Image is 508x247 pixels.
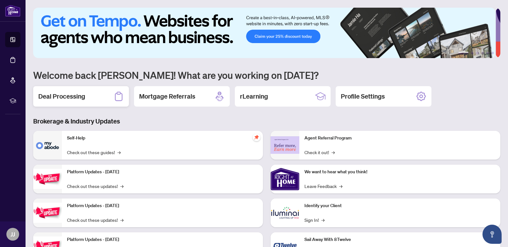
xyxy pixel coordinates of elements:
img: Self-Help [33,131,62,160]
span: pushpin [253,133,260,141]
a: Check out these guides!→ [67,149,121,156]
span: → [339,183,342,190]
p: Identify your Client [304,202,495,209]
p: Platform Updates - [DATE] [67,168,258,176]
a: Check out these updates!→ [67,183,123,190]
button: 4 [481,52,484,54]
span: → [332,149,335,156]
h3: Brokerage & Industry Updates [33,117,500,126]
img: Slide 0 [33,8,496,58]
button: 2 [471,52,474,54]
p: We want to hear what you think! [304,168,495,176]
span: → [117,149,121,156]
h1: Welcome back [PERSON_NAME]! What are you working on [DATE]? [33,69,500,81]
h2: Mortgage Referrals [139,92,195,101]
a: Leave Feedback→ [304,183,342,190]
a: Check it out!→ [304,149,335,156]
button: 6 [491,52,494,54]
span: → [120,183,123,190]
p: Agent Referral Program [304,135,495,142]
button: Open asap [482,225,502,244]
h2: Profile Settings [341,92,385,101]
img: Agent Referral Program [271,136,299,154]
p: Platform Updates - [DATE] [67,202,258,209]
a: Check out these updates!→ [67,216,123,223]
img: We want to hear what you think! [271,165,299,193]
button: 5 [486,52,489,54]
button: 3 [476,52,479,54]
p: Platform Updates - [DATE] [67,236,258,243]
img: Identify your Client [271,198,299,227]
button: 1 [458,52,468,54]
span: → [120,216,123,223]
p: Self-Help [67,135,258,142]
span: JJ [11,230,15,239]
p: Sail Away With 8Twelve [304,236,495,243]
a: Sign In!→ [304,216,325,223]
h2: rLearning [240,92,268,101]
img: Platform Updates - July 21, 2025 [33,169,62,189]
span: → [321,216,325,223]
img: logo [5,5,20,17]
h2: Deal Processing [38,92,85,101]
img: Platform Updates - July 8, 2025 [33,203,62,223]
